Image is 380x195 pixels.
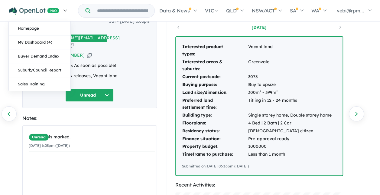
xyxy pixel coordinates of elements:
[182,143,248,150] td: Property budget:
[175,181,343,189] div: Recent Activities:
[248,135,332,143] td: Pre-approval ready
[182,43,248,58] td: Interested product types:
[248,89,332,97] td: 300m² - 399m²
[248,58,332,73] td: Greenvale
[9,49,70,63] a: Buyer Demand Index
[248,43,332,58] td: Vacant land
[233,24,285,30] a: [DATE]
[29,134,49,141] span: Unread
[337,8,364,14] span: vebi@rpm...
[182,111,248,119] td: Building type:
[29,35,120,48] a: [PERSON_NAME][EMAIL_ADDRESS][DOMAIN_NAME]
[9,21,70,35] a: Homepage
[182,73,248,81] td: Current postcode:
[182,119,248,127] td: Floorplans:
[92,4,153,17] input: Try estate name, suburb, builder or developer
[9,63,70,77] a: Suburb/Council Report
[182,58,248,73] td: Interested areas & suburbs:
[29,143,70,148] small: [DATE] 6:03pm ([DATE])
[248,97,332,112] td: Titling in 12 - 24 months
[9,77,70,91] a: Sales Training
[182,163,336,169] div: Submitted on [DATE] 06:16pm ([DATE])
[248,119,332,127] td: 4 Bed | 2 Bath | 2 Car
[248,127,332,135] td: [DEMOGRAPHIC_DATA] citizen
[182,97,248,112] td: Preferred land settlement time:
[182,135,248,143] td: Finance situation:
[248,150,332,158] td: Less than 1 month
[248,73,332,81] td: 3073
[182,150,248,158] td: Timeframe to purchase:
[29,62,151,69] div: As soon as possible!
[182,89,248,97] td: Land size/dimension:
[87,52,92,58] button: Copy
[65,89,114,102] button: Unread
[9,35,70,49] a: My Dashboard (4)
[69,42,73,48] button: Copy
[248,81,332,89] td: Buy to upsize
[22,114,157,122] div: Notes:
[44,52,85,58] a: [PHONE_NUMBER]
[29,72,151,80] div: New releases, Vacant land
[182,81,248,89] td: Buying purpose:
[182,127,248,135] td: Residency status:
[29,134,155,141] div: is marked.
[248,143,332,150] td: 1000000
[248,111,332,119] td: Single storey home, Double storey home
[9,7,59,15] img: Openlot PRO Logo White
